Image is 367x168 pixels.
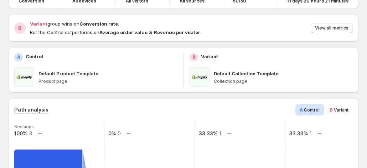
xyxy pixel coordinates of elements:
span: group wins on . [30,21,119,27]
h2: B [18,25,22,32]
p: Variant [201,53,218,60]
p: Collection page [214,78,353,84]
strong: Revenue per visitor [154,29,200,35]
span: View all metrics [315,25,348,31]
text: Sessions [14,124,34,129]
span: Control [304,107,320,113]
img: Default Product Template [14,67,34,87]
span: Variant [30,21,47,27]
text: 100% [14,130,27,136]
p: Default Product Template [38,70,98,77]
h2: B [192,54,195,60]
text: 0% [108,130,116,136]
span: Variant [334,107,348,113]
p: Product page [38,78,178,84]
text: 0 [118,130,121,136]
strong: & [149,29,153,35]
strong: Average order value [99,29,148,35]
p: Control [26,53,43,60]
text: 1 [310,130,311,136]
text: 33.33% [289,130,308,136]
text: 3 [29,130,32,136]
span: A [300,107,303,113]
p: Default Collection Template [214,70,279,77]
h3: Path analysis [14,106,48,113]
text: 1 [219,130,221,136]
strong: Conversion rate [79,21,118,27]
text: 33.33% [199,130,218,136]
h2: A [17,54,20,60]
button: View all metrics [311,23,353,33]
span: But the Control outperforms on . [30,29,201,35]
img: Default Collection Template [190,67,210,87]
span: B [330,107,333,113]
